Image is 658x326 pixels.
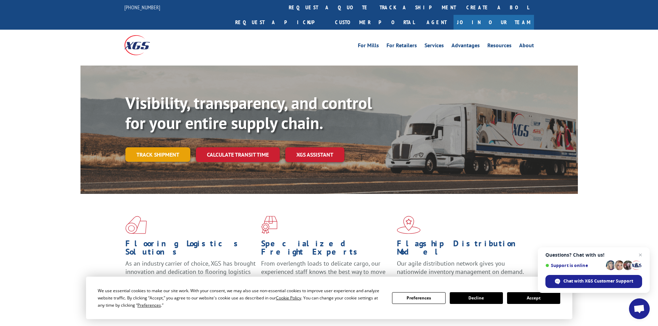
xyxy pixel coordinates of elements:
div: Open chat [629,298,650,319]
h1: Specialized Freight Experts [261,239,392,259]
button: Decline [450,292,503,304]
button: Accept [507,292,560,304]
img: xgs-icon-focused-on-flooring-red [261,216,277,234]
a: Advantages [451,43,480,50]
span: Support is online [545,263,603,268]
div: We use essential cookies to make our site work. With your consent, we may also use non-essential ... [98,287,384,309]
div: Chat with XGS Customer Support [545,275,642,288]
a: Request a pickup [230,15,330,30]
a: [PHONE_NUMBER] [124,4,160,11]
a: Calculate transit time [196,147,280,162]
a: Resources [487,43,512,50]
a: Customer Portal [330,15,420,30]
a: Agent [420,15,454,30]
h1: Flagship Distribution Model [397,239,527,259]
button: Preferences [392,292,445,304]
a: For Retailers [387,43,417,50]
span: Our agile distribution network gives you nationwide inventory management on demand. [397,259,524,276]
span: Chat with XGS Customer Support [563,278,633,284]
a: Track shipment [125,147,190,162]
div: Cookie Consent Prompt [86,277,572,319]
span: As an industry carrier of choice, XGS has brought innovation and dedication to flooring logistics... [125,259,256,284]
a: XGS ASSISTANT [285,147,344,162]
span: Close chat [636,251,645,259]
b: Visibility, transparency, and control for your entire supply chain. [125,92,372,134]
img: xgs-icon-flagship-distribution-model-red [397,216,421,234]
a: Services [425,43,444,50]
span: Cookie Policy [276,295,301,301]
span: Questions? Chat with us! [545,252,642,258]
p: From overlength loads to delicate cargo, our experienced staff knows the best way to move your fr... [261,259,392,290]
h1: Flooring Logistics Solutions [125,239,256,259]
span: Preferences [137,302,161,308]
img: xgs-icon-total-supply-chain-intelligence-red [125,216,147,234]
a: Join Our Team [454,15,534,30]
a: About [519,43,534,50]
a: For Mills [358,43,379,50]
